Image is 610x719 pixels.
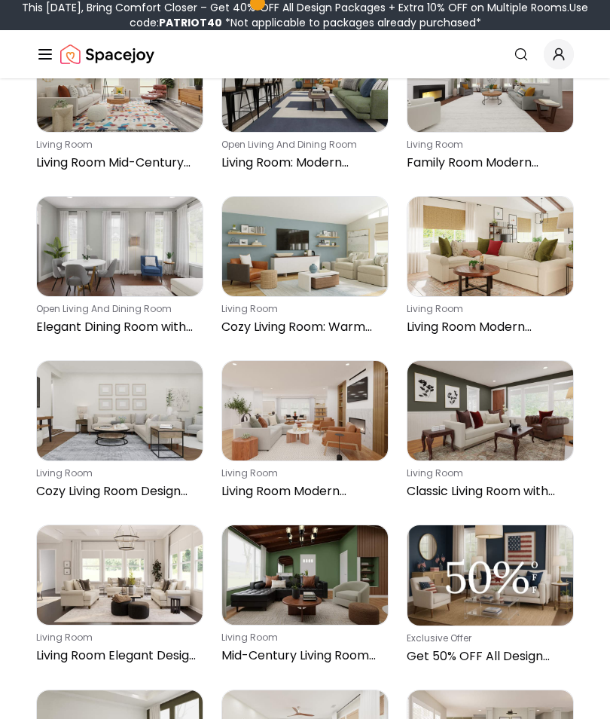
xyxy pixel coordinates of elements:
a: Spacejoy [60,39,154,69]
a: Cozy Living Room: Warm Tones with Comfortable Seatingliving roomCozy Living Room: Warm Tones with... [221,196,389,342]
a: Elegant Dining Room with Gold Accentsopen living and dining roomElegant Dining Room with Gold Acc... [36,196,203,342]
a: Living Room: Modern Eclectic with Bold Rugsopen living and dining roomLiving Room: Modern Eclecti... [221,32,389,178]
img: Living Room Elegant Design with Neutral Tones [37,525,203,625]
p: living room [407,139,568,151]
a: Get 50% OFF All Design PackagesExclusive OfferGet 50% OFF All Design Packages [407,525,574,672]
p: Cozy Living Room: Warm Tones with Comfortable Seating [221,318,383,336]
p: living room [36,139,197,151]
a: Living Room Elegant Design with Neutral Tonesliving roomLiving Room Elegant Design with Neutral T... [36,525,203,672]
a: Cozy Living Room Design with Neutral Accentsliving roomCozy Living Room Design with Neutral Accents [36,360,203,506]
img: Family Room Modern Elegant with Tray Ceiling [407,32,573,132]
img: Living Room Modern Eclectic with Tall Curtains [407,197,573,296]
p: living room [407,467,568,479]
a: Family Room Modern Elegant with Tray Ceilingliving roomFamily Room Modern Elegant with Tray Ceiling [407,32,574,178]
p: Exclusive Offer [407,632,568,644]
p: Family Room Modern Elegant with Tray Ceiling [407,154,568,172]
p: living room [36,632,197,644]
p: Classic Living Room with Rich Textures and Colors [407,482,568,500]
span: *Not applicable to packages already purchased* [222,15,481,30]
img: Spacejoy Logo [60,39,154,69]
p: Living Room Modern Elegant with Cozy Seating [221,482,383,500]
a: Living Room Modern Eclectic with Tall Curtainsliving roomLiving Room Modern Eclectic with Tall Cu... [407,196,574,342]
a: Classic Living Room with Rich Textures and Colorsliving roomClassic Living Room with Rich Texture... [407,360,574,506]
a: Mid-Century Living Room with Rich Green Wallsliving roomMid-Century Living Room with [PERSON_NAME... [221,525,389,672]
p: living room [407,303,568,315]
p: Get 50% OFF All Design Packages [407,647,568,665]
img: Classic Living Room with Rich Textures and Colors [407,361,573,460]
p: Living Room Elegant Design with Neutral Tones [36,647,197,665]
p: living room [36,467,197,479]
img: Living Room: Modern Eclectic with Bold Rugs [222,32,388,132]
p: Elegant Dining Room with Gold Accents [36,318,197,336]
img: Living Room Mid-Century Modern with Boho Details [37,32,203,132]
img: Elegant Dining Room with Gold Accents [37,197,203,296]
img: Get 50% OFF All Design Packages [407,525,573,626]
p: Living Room: Modern Eclectic with Bold Rugs [221,154,383,172]
img: Cozy Living Room: Warm Tones with Comfortable Seating [222,197,388,296]
p: Living Room Modern Eclectic with Tall Curtains [407,318,568,336]
a: Living Room Mid-Century Modern with Boho Detailsliving roomLiving Room Mid-Century Modern with Bo... [36,32,203,178]
b: PATRIOT40 [159,15,222,30]
a: Living Room Modern Elegant with Cozy Seatingliving roomLiving Room Modern Elegant with Cozy Seating [221,360,389,506]
p: open living and dining room [36,303,197,315]
p: living room [221,632,383,644]
p: Mid-Century Living Room with [PERSON_NAME] Walls [221,647,383,665]
img: Mid-Century Living Room with Rich Green Walls [222,525,388,625]
p: living room [221,303,383,315]
p: open living and dining room [221,139,383,151]
img: Cozy Living Room Design with Neutral Accents [37,361,203,460]
nav: Global [36,30,574,78]
p: Cozy Living Room Design with Neutral Accents [36,482,197,500]
img: Living Room Modern Elegant with Cozy Seating [222,361,388,460]
p: Living Room Mid-Century Modern with Boho Details [36,154,197,172]
p: living room [221,467,383,479]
